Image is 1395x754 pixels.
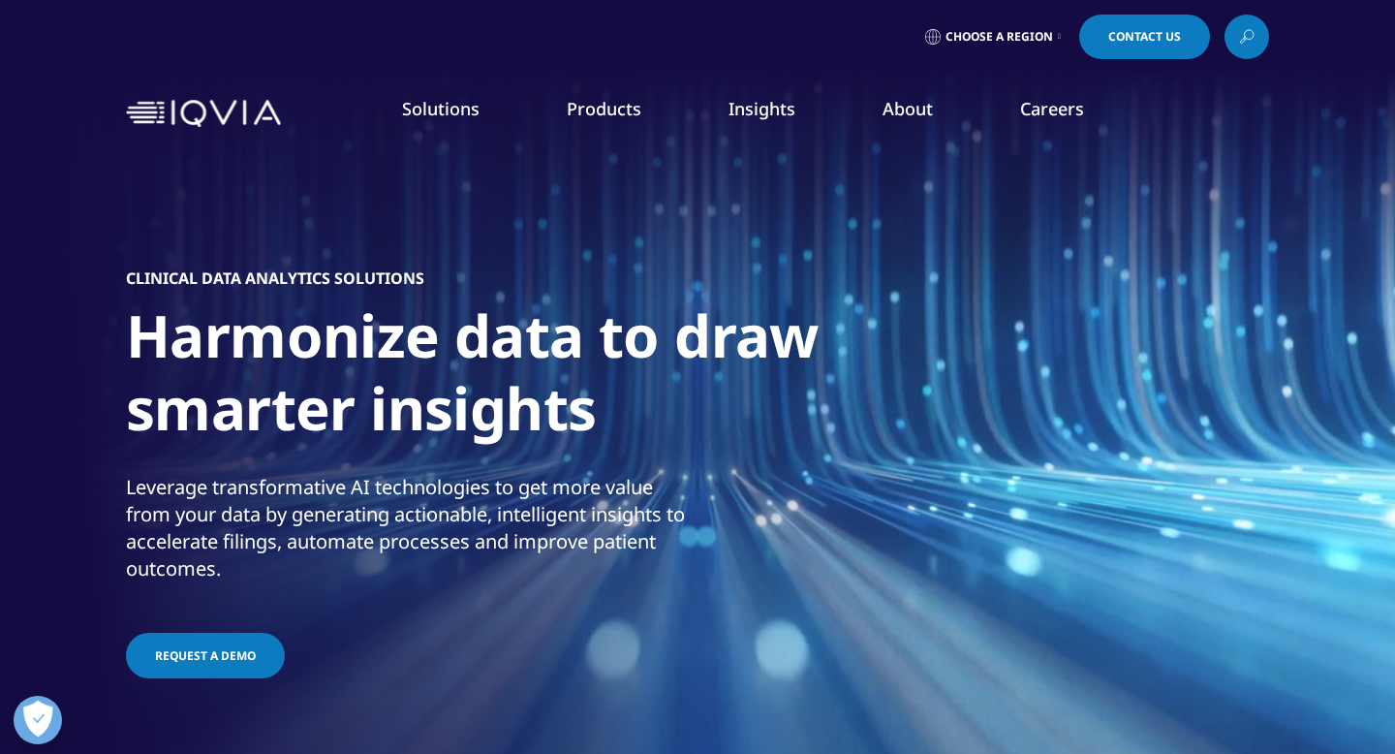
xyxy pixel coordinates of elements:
a: Contact Us [1079,15,1210,59]
button: Open Preferences [14,696,62,744]
a: Insights [728,97,795,120]
h1: Harmonize data to draw smarter insights [126,299,852,456]
a: About [883,97,933,120]
a: Products [567,97,641,120]
nav: Primary [289,68,1269,159]
a: REQUEST A DEMO [126,633,285,678]
p: Leverage transformative AI technologies to get more value from your data by generating actionable... [126,474,693,594]
img: IQVIA Healthcare Information Technology and Pharma Clinical Research Company [126,100,281,128]
span: REQUEST A DEMO [155,647,256,664]
span: Choose a Region [945,29,1053,45]
h5: CLINICAL DATA ANALYTICS SOLUTIONS [126,268,424,288]
a: Solutions [402,97,480,120]
a: Careers [1020,97,1084,120]
span: Contact Us [1108,31,1181,43]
